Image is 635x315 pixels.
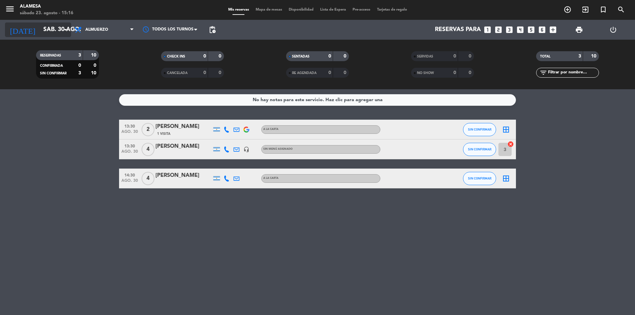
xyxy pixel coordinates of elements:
i: power_settings_new [609,26,617,34]
strong: 0 [344,70,348,75]
strong: 0 [453,70,456,75]
strong: 10 [91,71,98,75]
strong: 0 [94,63,98,68]
strong: 0 [203,54,206,59]
span: SIN CONFIRMAR [468,177,491,180]
span: SIN CONFIRMAR [40,72,66,75]
strong: 10 [591,54,598,59]
span: 14:30 [121,171,138,178]
span: SIN CONFIRMAR [468,147,491,151]
div: [PERSON_NAME] [155,142,212,151]
span: Tarjetas de regalo [374,8,410,12]
i: border_all [502,175,510,182]
span: Sin menú asignado [263,148,293,150]
span: Mis reservas [225,8,252,12]
i: search [617,6,625,14]
strong: 0 [344,54,348,59]
strong: 3 [78,53,81,58]
strong: 0 [78,63,81,68]
strong: 3 [578,54,581,59]
i: looks_5 [527,25,535,34]
div: sábado 23. agosto - 15:16 [20,10,73,17]
i: [DATE] [5,22,40,37]
i: looks_3 [505,25,514,34]
i: border_all [502,126,510,134]
img: google-logo.png [243,127,249,133]
i: cancel [507,141,514,147]
span: 4 [142,172,154,185]
i: filter_list [539,69,547,77]
strong: 0 [469,70,473,75]
i: add_box [549,25,557,34]
strong: 0 [469,54,473,59]
span: A LA CARTA [263,177,278,179]
span: TOTAL [540,55,550,58]
span: CANCELADA [167,71,188,75]
button: SIN CONFIRMAR [463,143,496,156]
strong: 0 [453,54,456,59]
strong: 3 [78,71,81,75]
strong: 0 [219,54,223,59]
span: ago. 30 [121,149,138,157]
strong: 0 [328,70,331,75]
span: print [575,26,583,34]
span: Reservas para [435,26,481,33]
span: Mapa de mesas [252,8,285,12]
i: looks_two [494,25,503,34]
strong: 0 [203,70,206,75]
span: 2 [142,123,154,136]
i: looks_one [483,25,492,34]
button: SIN CONFIRMAR [463,123,496,136]
i: exit_to_app [581,6,589,14]
span: RESERVADAS [40,54,61,57]
span: SERVIDAS [417,55,433,58]
span: ago. 30 [121,130,138,137]
span: ago. 30 [121,178,138,186]
span: 1 Visita [157,131,170,137]
button: SIN CONFIRMAR [463,172,496,185]
div: LOG OUT [596,20,630,40]
input: Filtrar por nombre... [547,69,599,76]
div: [PERSON_NAME] [155,122,212,131]
span: RE AGENDADA [292,71,317,75]
span: SIN CONFIRMAR [468,128,491,131]
i: add_circle_outline [564,6,571,14]
strong: 0 [328,54,331,59]
span: Lista de Espera [317,8,349,12]
span: pending_actions [208,26,216,34]
span: CONFIRMADA [40,64,63,67]
i: turned_in_not [599,6,607,14]
span: SENTADAS [292,55,310,58]
span: 4 [142,143,154,156]
i: looks_6 [538,25,546,34]
i: headset_mic [243,146,249,152]
strong: 10 [91,53,98,58]
div: No hay notas para este servicio. Haz clic para agregar una [253,96,383,104]
div: Alamesa [20,3,73,10]
span: CHECK INS [167,55,185,58]
div: [PERSON_NAME] [155,171,212,180]
button: menu [5,4,15,16]
i: menu [5,4,15,14]
span: Disponibilidad [285,8,317,12]
i: looks_4 [516,25,525,34]
span: Almuerzo [85,27,108,32]
span: 13:30 [121,122,138,130]
span: 13:30 [121,142,138,149]
strong: 0 [219,70,223,75]
span: A LA CARTA [263,128,278,131]
i: arrow_drop_down [62,26,69,34]
span: Pre-acceso [349,8,374,12]
span: NO SHOW [417,71,434,75]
